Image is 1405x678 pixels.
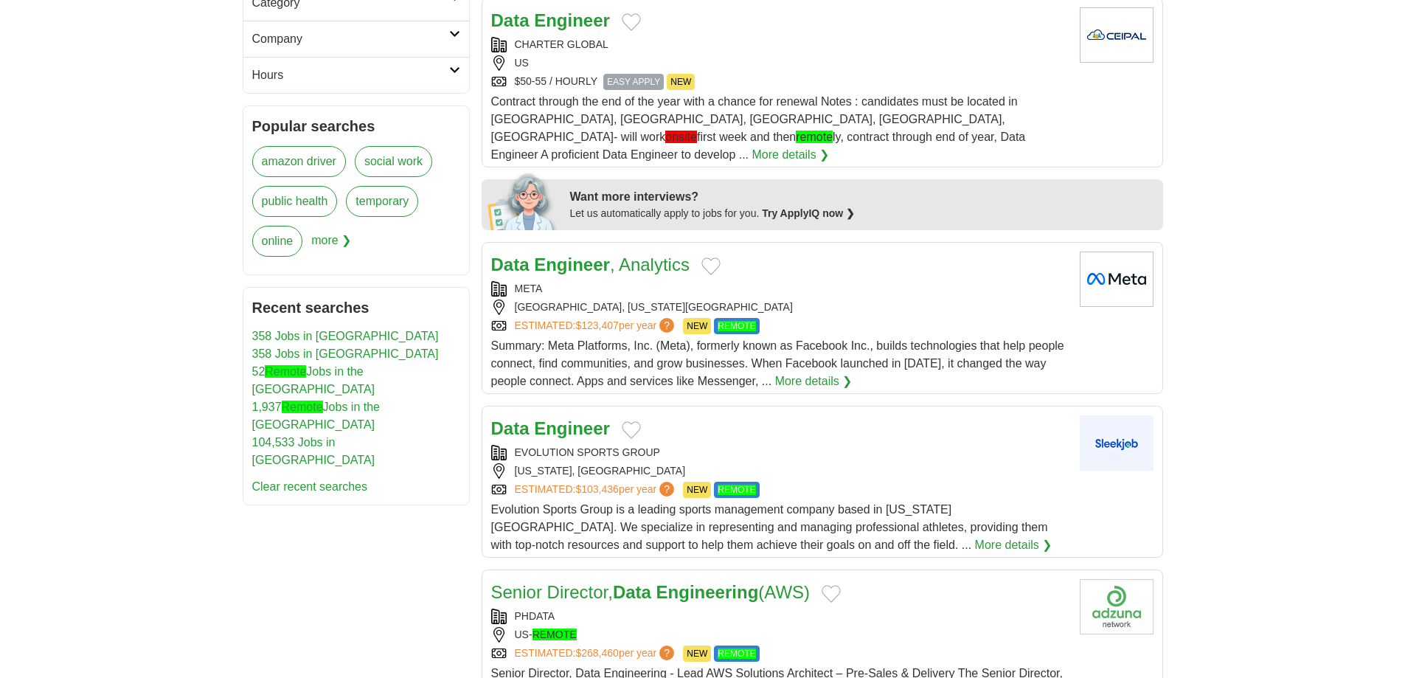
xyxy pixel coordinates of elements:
[252,186,338,217] a: public health
[252,226,303,257] a: online
[659,482,674,497] span: ?
[683,482,711,498] span: NEW
[575,319,618,331] span: $123,407
[1080,415,1154,471] img: Company logo
[282,401,323,413] ah_el_jm_1758160290516: Remote
[534,255,610,274] strong: Engineer
[491,445,1068,460] div: EVOLUTION SPORTS GROUP
[515,318,678,334] a: ESTIMATED:$123,407per year?
[659,646,674,660] span: ?
[265,365,306,378] ah_el_jm_1758160290516: Remote
[762,207,855,219] a: Try ApplyIQ now ❯
[1080,7,1154,63] img: Company logo
[659,318,674,333] span: ?
[252,115,460,137] h2: Popular searches
[252,146,346,177] a: amazon driver
[613,582,651,602] strong: Data
[252,365,375,395] a: 52RemoteJobs in the [GEOGRAPHIC_DATA]
[252,30,449,48] h2: Company
[683,646,711,662] span: NEW
[491,418,610,438] a: Data Engineer
[622,13,641,31] button: Add to favorite jobs
[243,21,469,57] a: Company
[491,609,1068,624] div: PHDATA
[534,10,610,30] strong: Engineer
[491,37,1068,52] div: CHARTER GLOBAL
[491,10,530,30] strong: Data
[491,300,1068,315] div: [GEOGRAPHIC_DATA], [US_STATE][GEOGRAPHIC_DATA]
[575,647,618,659] span: $268,460
[775,373,853,390] a: More details ❯
[252,347,439,360] a: 358 Jobs in [GEOGRAPHIC_DATA]
[252,480,368,493] a: Clear recent searches
[311,226,351,266] span: more ❯
[667,74,695,90] span: NEW
[491,255,530,274] strong: Data
[515,283,543,294] a: META
[822,585,841,603] button: Add to favorite jobs
[491,418,530,438] strong: Data
[534,418,610,438] strong: Engineer
[491,95,1026,161] span: Contract through the end of the year with a chance for renewal Notes : candidates must be located...
[570,206,1154,221] div: Let us automatically apply to jobs for you.
[252,66,449,84] h2: Hours
[515,646,678,662] a: ESTIMATED:$268,460per year?
[346,186,418,217] a: temporary
[1080,252,1154,307] img: Meta logo
[491,503,1048,551] span: Evolution Sports Group is a leading sports management company based in [US_STATE][GEOGRAPHIC_DATA...
[975,536,1052,554] a: More details ❯
[491,255,690,274] a: Data Engineer, Analytics
[796,131,833,143] ah_el_jm_1758160290516: remote
[665,131,697,143] ah_el_jm_1758160410532: onsite
[575,483,618,495] span: $103,436
[252,330,439,342] a: 358 Jobs in [GEOGRAPHIC_DATA]
[603,74,664,90] span: EASY APPLY
[701,257,721,275] button: Add to favorite jobs
[683,318,711,334] span: NEW
[1080,579,1154,634] img: Company logo
[355,146,432,177] a: social work
[752,146,830,164] a: More details ❯
[488,171,559,230] img: apply-iq-scientist.png
[252,401,380,431] a: 1,937RemoteJobs in the [GEOGRAPHIC_DATA]
[718,648,755,659] ah_el_jm_1758160290516: REMOTE
[252,436,375,466] a: 104,533 Jobs in [GEOGRAPHIC_DATA]
[622,421,641,439] button: Add to favorite jobs
[515,482,678,498] a: ESTIMATED:$103,436per year?
[532,629,577,640] ah_el_jm_1758160290516: REMOTE
[491,463,1068,479] div: [US_STATE], [GEOGRAPHIC_DATA]
[491,627,1068,643] div: US-
[491,10,610,30] a: Data Engineer
[491,55,1068,71] div: US
[491,339,1064,387] span: Summary: Meta Platforms, Inc. (Meta), formerly known as Facebook Inc., builds technologies that h...
[718,321,755,331] ah_el_jm_1758160290516: REMOTE
[491,582,811,602] a: Senior Director,Data Engineering(AWS)
[491,74,1068,90] div: $50-55 / HOURLY
[656,582,759,602] strong: Engineering
[243,57,469,93] a: Hours
[570,188,1154,206] div: Want more interviews?
[252,297,460,319] h2: Recent searches
[718,485,755,495] ah_el_jm_1758160290516: REMOTE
